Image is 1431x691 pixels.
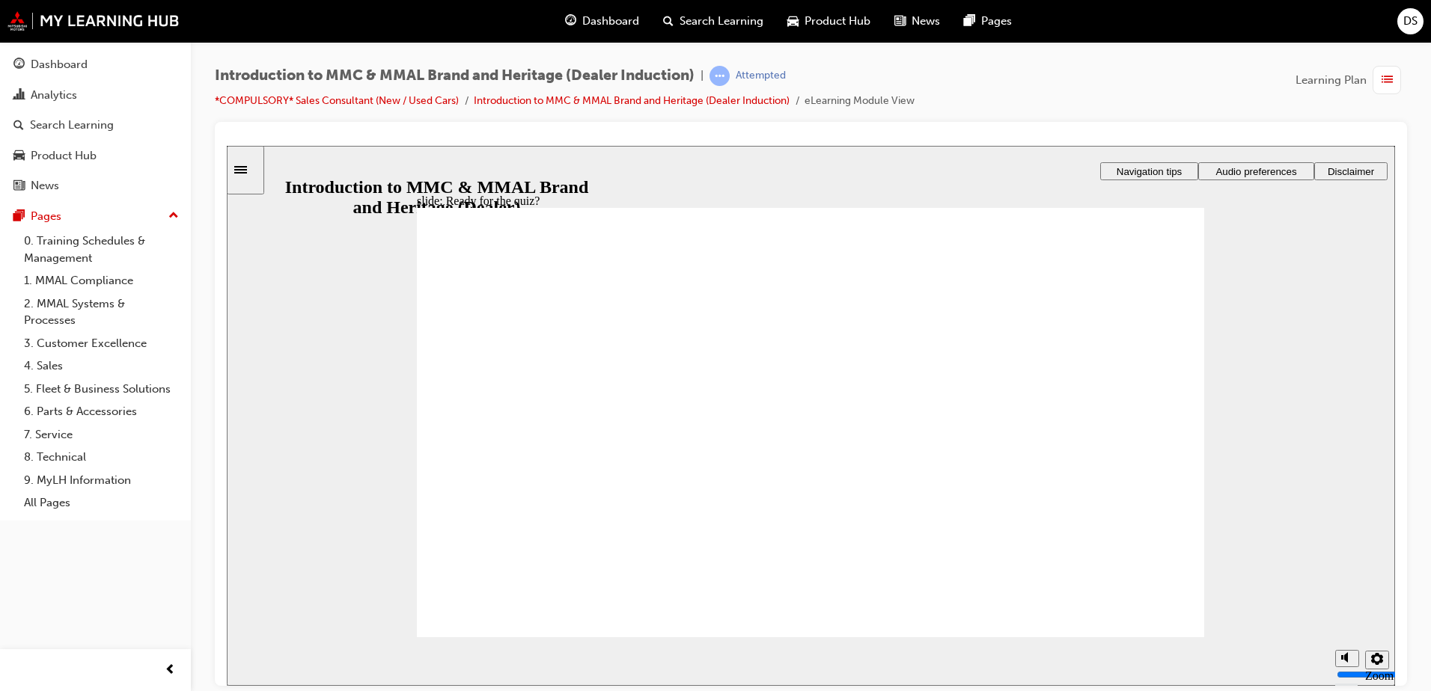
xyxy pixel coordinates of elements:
span: car-icon [787,12,799,31]
button: Audio preferences [971,16,1087,34]
div: misc controls [1101,491,1161,540]
a: News [6,172,185,200]
div: News [31,177,59,194]
span: Learning Plan [1296,72,1367,89]
button: Settings [1138,505,1162,523]
span: | [701,67,704,85]
a: 6. Parts & Accessories [18,400,185,423]
a: All Pages [18,491,185,515]
span: Navigation tips [890,20,955,31]
span: Disclaimer [1101,20,1147,31]
img: mmal [7,11,180,31]
div: Pages [31,208,61,225]
span: car-icon [13,150,25,163]
a: 0. Training Schedules & Management [18,230,185,269]
span: News [912,13,940,30]
a: Analytics [6,82,185,109]
a: 4. Sales [18,354,185,378]
span: Audio preferences [989,20,1070,31]
span: Product Hub [805,13,870,30]
span: search-icon [663,12,674,31]
button: Pages [6,203,185,230]
a: 9. MyLH Information [18,469,185,492]
span: pages-icon [964,12,975,31]
span: chart-icon [13,89,25,102]
a: Product Hub [6,142,185,170]
button: Mute (Ctrl+Alt+M) [1108,504,1132,521]
span: news-icon [13,179,25,193]
span: guage-icon [13,58,25,72]
span: search-icon [13,119,24,132]
span: guage-icon [565,12,576,31]
a: search-iconSearch Learning [651,6,775,37]
a: Introduction to MMC & MMAL Brand and Heritage (Dealer Induction) [474,94,790,107]
div: Analytics [31,87,77,104]
a: 2. MMAL Systems & Processes [18,292,185,332]
input: volume [1110,523,1206,535]
div: Search Learning [30,117,114,134]
button: Learning Plan [1296,66,1407,94]
span: list-icon [1382,71,1393,90]
a: 1. MMAL Compliance [18,269,185,292]
label: Zoom to fit [1138,523,1167,563]
a: car-iconProduct Hub [775,6,882,37]
a: guage-iconDashboard [553,6,651,37]
span: learningRecordVerb_ATTEMPT-icon [710,66,730,86]
span: pages-icon [13,210,25,224]
span: news-icon [894,12,906,31]
li: eLearning Module View [805,93,915,110]
div: Product Hub [31,147,97,165]
button: DS [1397,8,1424,34]
span: up-icon [168,206,179,226]
div: Dashboard [31,56,88,73]
span: DS [1403,13,1418,30]
button: Navigation tips [873,16,971,34]
span: Dashboard [582,13,639,30]
span: Introduction to MMC & MMAL Brand and Heritage (Dealer Induction) [215,67,695,85]
div: Attempted [736,69,786,83]
span: Pages [981,13,1012,30]
a: Search Learning [6,111,185,139]
a: pages-iconPages [952,6,1024,37]
a: 8. Technical [18,446,185,469]
a: 3. Customer Excellence [18,332,185,355]
span: Search Learning [680,13,763,30]
a: Dashboard [6,51,185,79]
button: Disclaimer [1087,16,1161,34]
a: *COMPULSORY* Sales Consultant (New / Used Cars) [215,94,459,107]
a: 5. Fleet & Business Solutions [18,378,185,401]
button: DashboardAnalyticsSearch LearningProduct HubNews [6,48,185,203]
span: prev-icon [165,661,176,680]
a: 7. Service [18,423,185,446]
a: news-iconNews [882,6,952,37]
